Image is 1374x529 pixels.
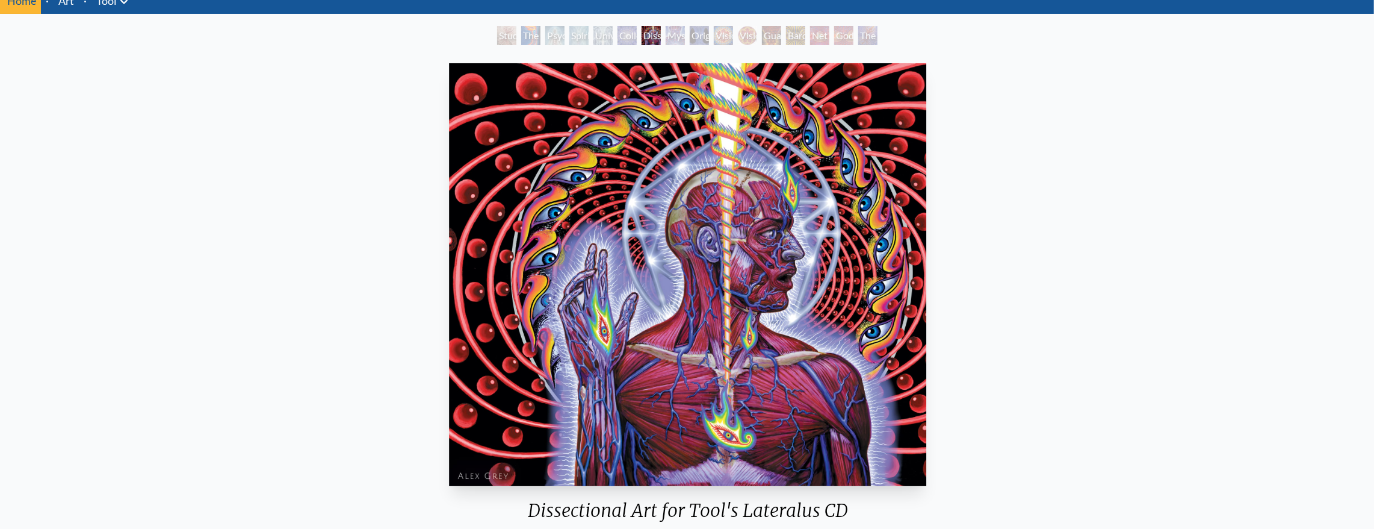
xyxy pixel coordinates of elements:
div: Bardo Being [786,26,805,45]
div: The Great Turn [858,26,877,45]
div: The Torch [521,26,540,45]
div: Spiritual Energy System [569,26,589,45]
div: Vision Crystal [714,26,733,45]
div: Dissectional Art for Tool's Lateralus CD [642,26,661,45]
div: Vision Crystal Tondo [738,26,757,45]
div: Guardian of Infinite Vision [762,26,781,45]
div: Original Face [690,26,709,45]
div: Collective Vision [617,26,637,45]
div: Net of Being [810,26,829,45]
div: Mystic Eye [666,26,685,45]
div: Psychic Energy System [545,26,565,45]
img: tool-dissectional-alex-grey-watermarked.jpg [449,63,926,486]
div: Universal Mind Lattice [593,26,613,45]
div: Godself [834,26,853,45]
div: Study for the Great Turn [497,26,516,45]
